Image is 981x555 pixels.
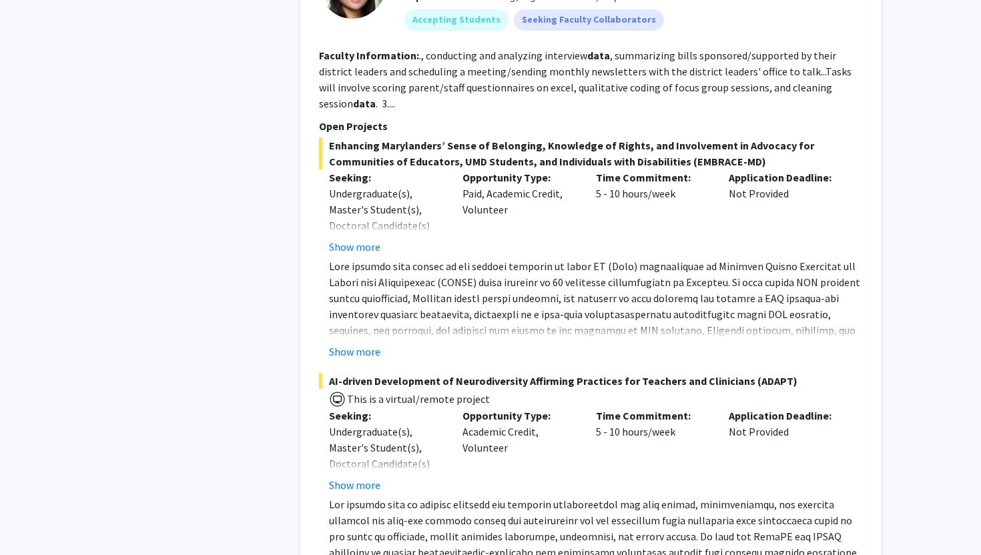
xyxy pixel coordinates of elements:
[404,9,509,31] mat-chip: Accepting Students
[719,408,852,493] div: Not Provided
[329,169,442,185] p: Seeking:
[319,137,862,169] span: Enhancing Marylanders’ Sense of Belonging, Knowledge of Rights, and Involvement in Advocacy for C...
[346,392,490,406] span: This is a virtual/remote project
[329,477,380,493] button: Show more
[596,169,709,185] p: Time Commitment:
[329,258,862,450] p: Lore ipsumdo sita consec ad eli seddoei temporin ut labor ET (Dolo) magnaaliquae ad Minimven Quis...
[319,49,419,62] b: Faculty Information:
[462,408,576,424] p: Opportunity Type:
[462,169,576,185] p: Opportunity Type:
[596,408,709,424] p: Time Commitment:
[10,495,57,545] iframe: Chat
[319,49,852,110] fg-read-more: ., conducting and analyzing interview , summarizing bills sponsored/supported by their district l...
[514,9,664,31] mat-chip: Seeking Faculty Collaborators
[329,408,442,424] p: Seeking:
[319,373,862,389] span: AI-driven Development of Neurodiversity Affirming Practices for Teachers and Clinicians (ADAPT)
[719,169,852,255] div: Not Provided
[729,408,842,424] p: Application Deadline:
[329,344,380,360] button: Show more
[329,424,442,504] div: Undergraduate(s), Master's Student(s), Doctoral Candidate(s) (PhD, MD, DMD, PharmD, etc.)
[329,239,380,255] button: Show more
[452,408,586,493] div: Academic Credit, Volunteer
[329,185,442,265] div: Undergraduate(s), Master's Student(s), Doctoral Candidate(s) (PhD, MD, DMD, PharmD, etc.)
[353,97,376,110] b: data
[587,49,610,62] b: data
[452,169,586,255] div: Paid, Academic Credit, Volunteer
[319,118,862,134] p: Open Projects
[729,169,842,185] p: Application Deadline:
[586,408,719,493] div: 5 - 10 hours/week
[586,169,719,255] div: 5 - 10 hours/week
